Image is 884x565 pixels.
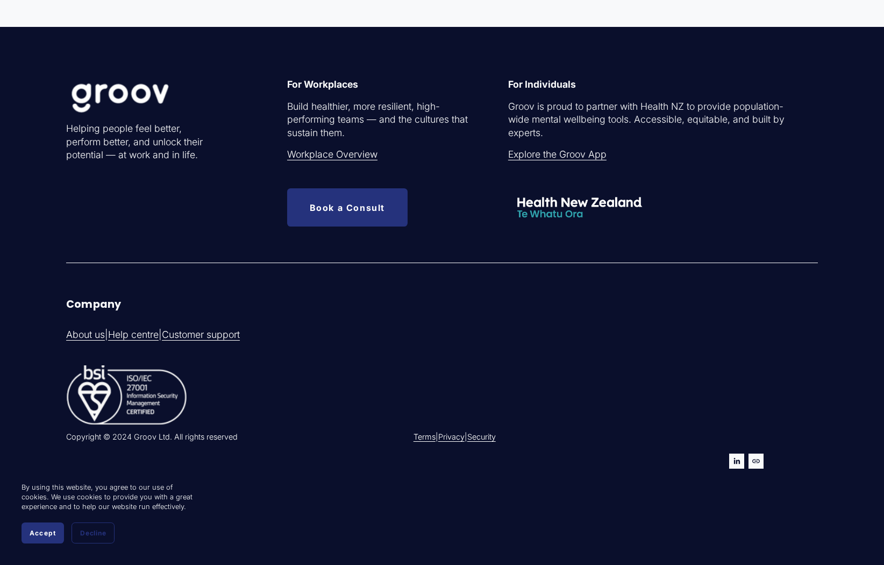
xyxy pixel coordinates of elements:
a: Security [467,432,496,442]
a: Workplace Overview [287,148,377,161]
p: | | [414,432,660,442]
p: Build healthier, more resilient, high-performing teams — and the cultures that sustain them. [287,100,470,140]
span: Accept [30,529,56,537]
section: Cookie banner [11,472,204,554]
a: Book a Consult [287,188,408,227]
strong: For Workplaces [287,79,358,90]
a: LinkedIn [729,454,744,469]
a: Privacy [438,432,465,442]
a: URL [748,454,764,469]
a: Help centre [108,328,159,342]
strong: For Individuals [508,79,576,90]
p: Copyright © 2024 Groov Ltd. All rights reserved [66,432,439,442]
button: Accept [22,522,64,543]
strong: Company [66,297,121,312]
button: Decline [72,522,115,543]
p: | | [66,328,439,342]
span: Decline [80,529,106,537]
p: By using this website, you agree to our use of cookies. We use cookies to provide you with a grea... [22,483,194,512]
p: Helping people feel better, perform better, and unlock their potential — at work and in life. [66,122,218,162]
p: Groov is proud to partner with Health NZ to provide population-wide mental wellbeing tools. Acces... [508,100,786,140]
a: Terms [414,432,436,442]
a: Customer support [162,328,240,342]
a: Explore the Groov App [508,148,607,161]
a: About us [66,328,105,342]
